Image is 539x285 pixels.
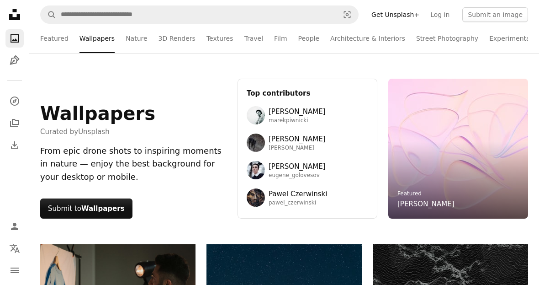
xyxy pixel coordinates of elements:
a: Featured [40,24,69,53]
a: Architecture & Interiors [330,24,405,53]
button: Language [5,239,24,258]
button: Menu [5,261,24,280]
a: Home — Unsplash [5,5,24,26]
a: Collections [5,114,24,132]
a: Illustrations [5,51,24,70]
a: [PERSON_NAME] [397,199,454,210]
img: Avatar of user Eugene Golovesov [247,161,265,179]
a: Log in [425,7,455,22]
img: Avatar of user Pawel Czerwinski [247,188,265,207]
a: Get Unsplash+ [366,7,425,22]
span: pawel_czerwinski [269,199,327,207]
div: From epic drone shots to inspiring moments in nature — enjoy the best background for your desktop... [40,145,227,184]
a: Explore [5,92,24,110]
button: Search Unsplash [41,6,56,23]
span: eugene_golovesov [269,172,326,179]
a: People [298,24,320,53]
span: [PERSON_NAME] [269,106,326,117]
a: Photos [5,29,24,48]
a: Avatar of user Wolfgang Hasselmann[PERSON_NAME][PERSON_NAME] [247,134,368,152]
a: Featured [397,190,422,197]
span: [PERSON_NAME] [269,145,326,152]
a: Experimental [489,24,532,53]
a: Film [274,24,287,53]
strong: Wallpapers [81,204,125,213]
a: Nature [126,24,147,53]
a: Download History [5,136,24,154]
span: marekpiwnicki [269,117,326,124]
a: Unsplash [78,128,110,136]
span: Pawel Czerwinski [269,188,327,199]
form: Find visuals sitewide [40,5,359,24]
a: Textures [206,24,233,53]
a: Avatar of user Marek Piwnicki[PERSON_NAME]marekpiwnicki [247,106,368,124]
h3: Top contributors [247,88,368,99]
img: Avatar of user Marek Piwnicki [247,106,265,124]
a: Street Photography [416,24,478,53]
button: Submit toWallpapers [40,199,132,219]
a: Log in / Sign up [5,217,24,236]
img: Avatar of user Wolfgang Hasselmann [247,134,265,152]
h1: Wallpapers [40,102,155,124]
a: Avatar of user Pawel CzerwinskiPawel Czerwinskipawel_czerwinski [247,188,368,207]
a: 3D Renders [159,24,196,53]
a: Avatar of user Eugene Golovesov[PERSON_NAME]eugene_golovesov [247,161,368,179]
span: [PERSON_NAME] [269,134,326,145]
button: Submit an image [462,7,528,22]
span: [PERSON_NAME] [269,161,326,172]
a: Travel [244,24,263,53]
button: Visual search [336,6,358,23]
span: Curated by [40,126,155,137]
